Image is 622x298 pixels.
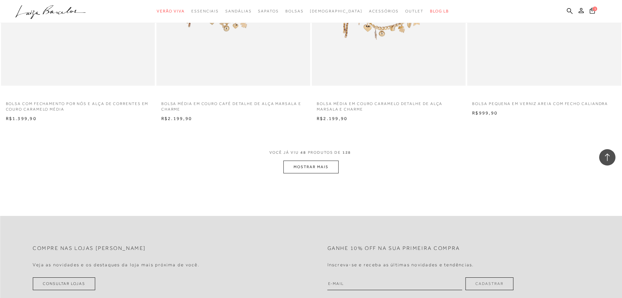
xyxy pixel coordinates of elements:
a: Consultar Lojas [33,277,95,290]
a: BOLSA MÉDIA EM COURO CARAMELO DETALHE DE ALÇA MARSALA E CHARME [312,97,466,112]
h2: Compre nas lojas [PERSON_NAME] [33,245,146,252]
a: categoryNavScreenReaderText [258,5,279,17]
h4: Veja as novidades e os destaques da loja mais próxima de você. [33,262,199,268]
span: R$999,90 [472,110,498,115]
button: 1 [588,7,597,16]
h4: Inscreva-se e receba as últimas novidades e tendências. [327,262,474,268]
span: 1 [593,7,597,11]
a: BOLSA PEQUENA EM VERNIZ AREIA COM FECHO CALIANDRA [467,97,621,107]
span: Essenciais [191,9,219,13]
a: BOLSA COM FECHAMENTO POR NÓS E ALÇA DE CORRENTES EM COURO CARAMELO MÉDIA [1,97,155,112]
a: categoryNavScreenReaderText [405,5,423,17]
span: 48 [300,150,306,155]
a: categoryNavScreenReaderText [191,5,219,17]
span: [DEMOGRAPHIC_DATA] [310,9,362,13]
button: MOSTRAR MAIS [283,161,338,173]
span: R$2.199,90 [161,116,192,121]
span: Bolsas [285,9,304,13]
a: categoryNavScreenReaderText [157,5,185,17]
span: VOCÊ JÁ VIU PRODUTOS DE [269,150,353,155]
a: BLOG LB [430,5,449,17]
span: 128 [343,150,351,155]
span: Verão Viva [157,9,185,13]
input: E-mail [327,277,462,290]
span: Sandálias [225,9,251,13]
a: BOLSA MÉDIA EM COURO CAFÉ DETALHE DE ALÇA MARSALA E CHARME [156,97,310,112]
span: BLOG LB [430,9,449,13]
span: Sapatos [258,9,279,13]
span: Outlet [405,9,423,13]
a: categoryNavScreenReaderText [369,5,399,17]
span: Acessórios [369,9,399,13]
span: R$1.399,90 [6,116,37,121]
h2: Ganhe 10% off na sua primeira compra [327,245,460,252]
span: R$2.199,90 [317,116,347,121]
a: noSubCategoriesText [310,5,362,17]
a: categoryNavScreenReaderText [225,5,251,17]
button: Cadastrar [465,277,513,290]
a: categoryNavScreenReaderText [285,5,304,17]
